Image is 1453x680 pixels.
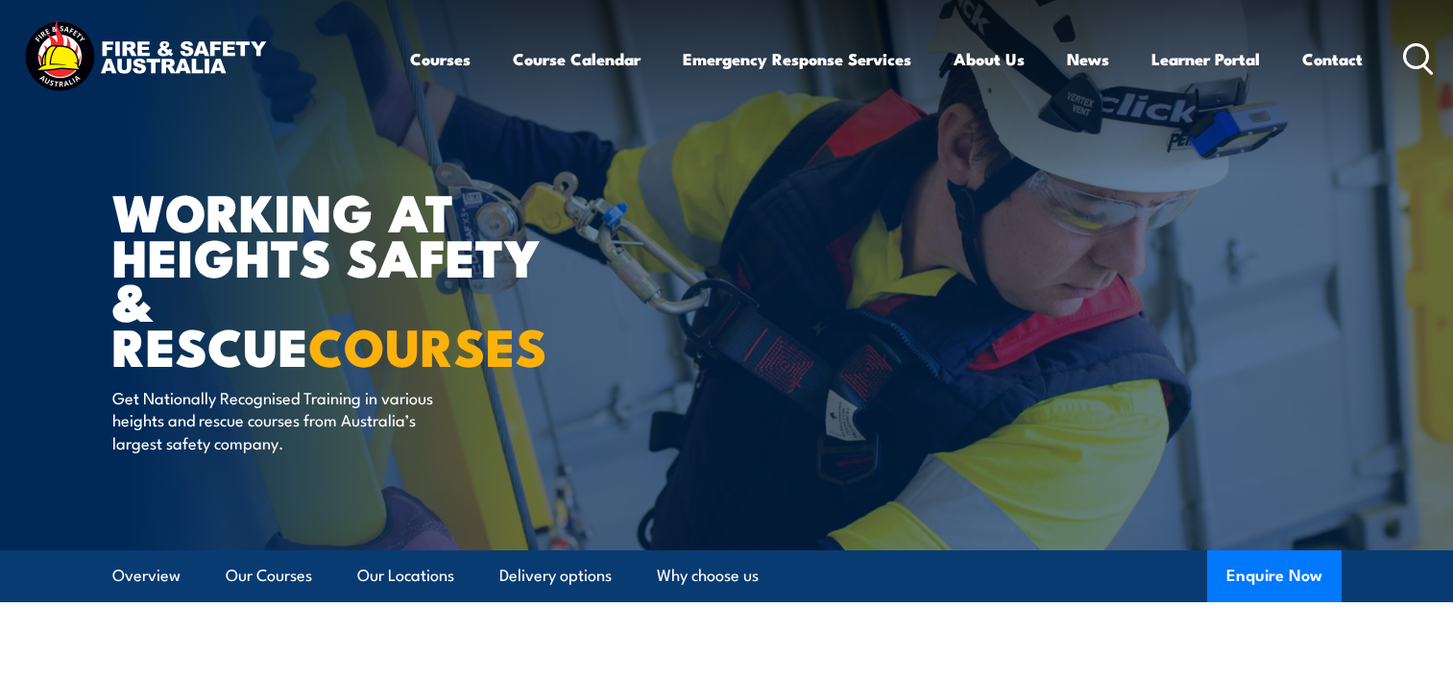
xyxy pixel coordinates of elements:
[954,34,1025,85] a: About Us
[357,550,454,601] a: Our Locations
[1207,550,1342,602] button: Enquire Now
[1302,34,1363,85] a: Contact
[112,386,463,453] p: Get Nationally Recognised Training in various heights and rescue courses from Australia’s largest...
[513,34,641,85] a: Course Calendar
[112,550,181,601] a: Overview
[683,34,911,85] a: Emergency Response Services
[657,550,759,601] a: Why choose us
[1151,34,1260,85] a: Learner Portal
[1067,34,1109,85] a: News
[308,304,547,384] strong: COURSES
[499,550,612,601] a: Delivery options
[112,188,587,368] h1: WORKING AT HEIGHTS SAFETY & RESCUE
[410,34,471,85] a: Courses
[226,550,312,601] a: Our Courses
